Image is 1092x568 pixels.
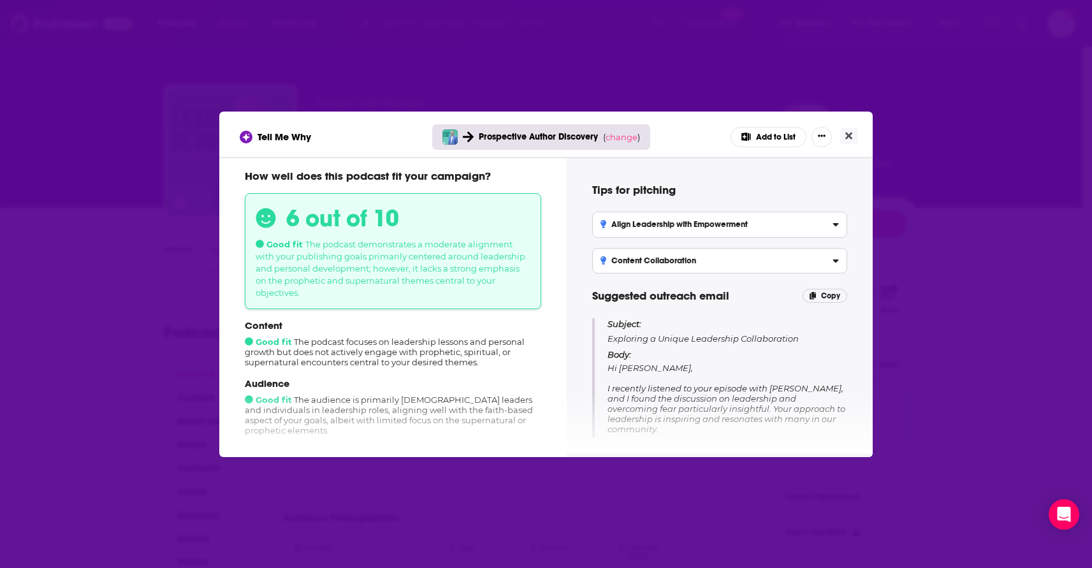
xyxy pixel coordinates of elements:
p: Exploring a Unique Leadership Collaboration [608,318,847,344]
img: Leads Club Podcast [442,129,458,145]
span: Subject: [608,318,641,330]
span: Copy [821,291,840,300]
div: Open Intercom Messenger [1049,499,1079,530]
p: How well does this podcast fit your campaign? [245,169,541,183]
img: tell me why sparkle [242,133,251,142]
h4: Tips for pitching [592,183,847,197]
button: Add to List [731,127,806,147]
span: ( ) [603,132,640,142]
p: Audience [245,377,541,390]
span: The podcast demonstrates a moderate alignment with your publishing goals primarily centered aroun... [256,239,525,298]
p: Content [245,319,541,331]
span: Suggested outreach email [592,289,729,303]
button: Close [840,128,857,144]
div: The audience is primarily [DEMOGRAPHIC_DATA] leaders and individuals in leadership roles, alignin... [245,377,541,435]
span: Body: [608,349,631,360]
span: change [606,132,637,142]
div: The podcast focuses on leadership lessons and personal growth but does not actively engage with p... [245,319,541,367]
h3: Align Leadership with Empowerment [601,220,748,229]
span: Good fit [245,337,292,347]
h3: 6 out of 10 [286,204,399,233]
span: Tell Me Why [258,131,311,143]
h3: Content Collaboration [601,256,696,265]
span: Prospective Author Discovery [479,131,598,142]
span: Good fit [245,395,292,405]
span: Good fit [256,239,303,249]
button: Show More Button [812,127,832,147]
